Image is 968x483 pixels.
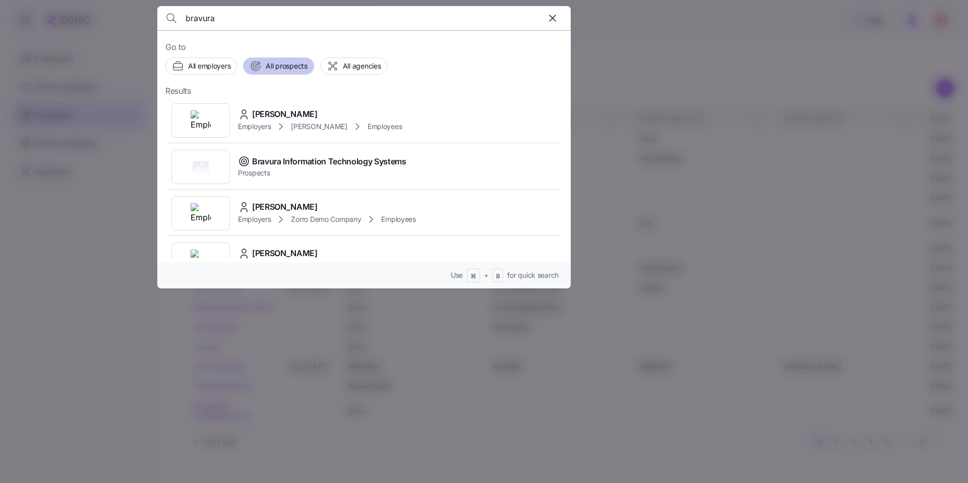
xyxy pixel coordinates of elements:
span: All employers [188,61,230,71]
span: Bravura Information Technology Systems [252,155,406,168]
span: All prospects [266,61,307,71]
span: B [496,272,500,281]
span: [PERSON_NAME] [291,122,347,132]
span: Zorro Demo Company [291,214,361,224]
span: Employers [238,214,271,224]
span: [PERSON_NAME] [252,108,318,120]
img: Employer logo [191,110,211,131]
span: + [484,270,489,280]
span: ⌘ [470,272,476,281]
span: Go to [165,41,563,53]
span: Results [165,85,191,97]
span: for quick search [507,270,559,280]
span: [PERSON_NAME] [252,247,318,260]
span: Employers [238,122,271,132]
span: [PERSON_NAME] [252,201,318,213]
button: All prospects [243,57,314,75]
span: Prospects [238,168,406,178]
span: Employees [368,122,402,132]
img: Employer logo [191,203,211,223]
button: All agencies [320,57,388,75]
span: All agencies [343,61,381,71]
img: Employer logo [191,250,211,270]
span: Employees [381,214,415,224]
span: Use [451,270,463,280]
button: All employers [165,57,237,75]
